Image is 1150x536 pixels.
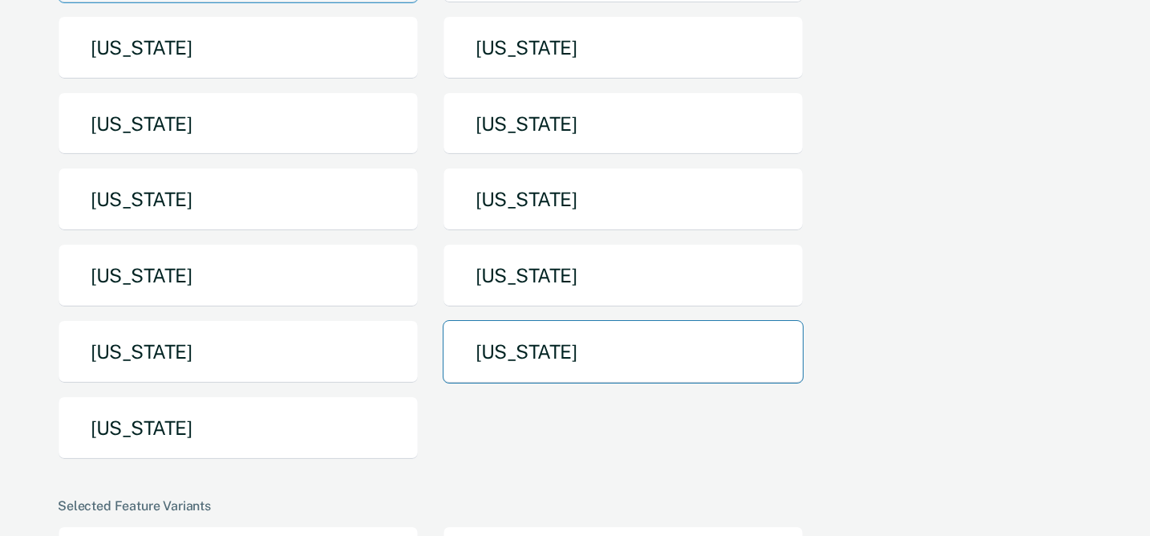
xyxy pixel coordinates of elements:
[443,320,804,384] button: [US_STATE]
[58,168,419,231] button: [US_STATE]
[443,92,804,156] button: [US_STATE]
[443,244,804,307] button: [US_STATE]
[443,168,804,231] button: [US_STATE]
[58,498,1086,514] div: Selected Feature Variants
[58,244,419,307] button: [US_STATE]
[58,396,419,460] button: [US_STATE]
[58,320,419,384] button: [US_STATE]
[443,16,804,79] button: [US_STATE]
[58,16,419,79] button: [US_STATE]
[58,92,419,156] button: [US_STATE]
